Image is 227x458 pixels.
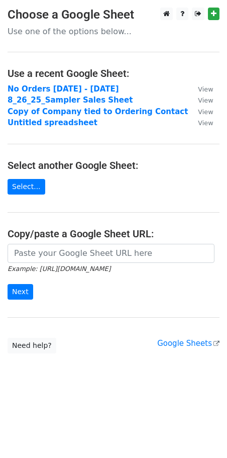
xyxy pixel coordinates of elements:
[8,284,33,300] input: Next
[8,107,188,116] a: Copy of Company tied to Ordering Contact
[198,108,213,116] small: View
[8,8,219,22] h3: Choose a Google Sheet
[188,118,213,127] a: View
[188,96,213,105] a: View
[8,118,97,127] a: Untitled spreadsheet
[8,84,119,94] a: No Orders [DATE] - [DATE]
[8,96,133,105] a: 8_26_25_Sampler Sales Sheet
[8,338,56,353] a: Need help?
[198,97,213,104] small: View
[8,179,45,195] a: Select...
[8,26,219,37] p: Use one of the options below...
[157,339,219,348] a: Google Sheets
[8,159,219,171] h4: Select another Google Sheet:
[188,84,213,94] a: View
[188,107,213,116] a: View
[8,67,219,79] h4: Use a recent Google Sheet:
[198,119,213,127] small: View
[198,85,213,93] small: View
[8,228,219,240] h4: Copy/paste a Google Sheet URL:
[8,244,214,263] input: Paste your Google Sheet URL here
[8,265,110,272] small: Example: [URL][DOMAIN_NAME]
